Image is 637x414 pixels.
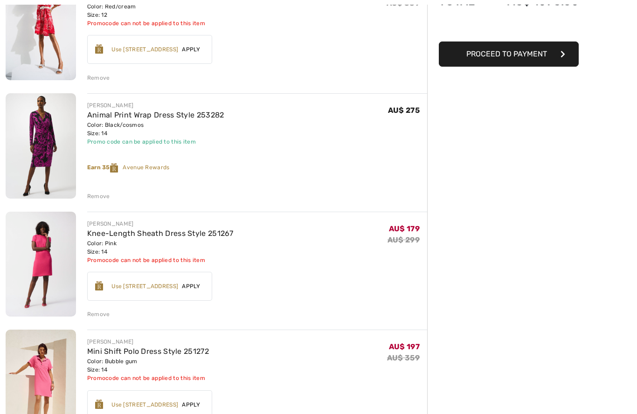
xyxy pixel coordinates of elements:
[95,400,104,409] img: Reward-Logo.svg
[178,400,204,409] span: Apply
[87,374,209,382] div: Promocode can not be applied to this item
[111,282,178,290] div: Use [STREET_ADDRESS]
[389,342,420,351] span: AU$ 197
[178,45,204,54] span: Apply
[87,229,234,238] a: Knee-Length Sheath Dress Style 251267
[87,110,224,119] a: Animal Print Wrap Dress Style 253282
[87,101,224,110] div: [PERSON_NAME]
[87,121,224,138] div: Color: Black/cosmos Size: 14
[388,235,420,244] s: AU$ 299
[95,281,104,290] img: Reward-Logo.svg
[388,106,420,115] span: AU$ 275
[95,44,104,54] img: Reward-Logo.svg
[439,17,579,38] iframe: PayPal
[389,224,420,233] span: AU$ 179
[87,220,234,228] div: [PERSON_NAME]
[87,164,123,171] strong: Earn 35
[87,138,224,146] div: Promo code can be applied to this item
[87,347,209,356] a: Mini Shift Polo Dress Style 251272
[87,163,427,172] div: Avenue Rewards
[87,357,209,374] div: Color: Bubble gum Size: 14
[111,400,178,409] div: Use [STREET_ADDRESS]
[6,93,76,199] img: Animal Print Wrap Dress Style 253282
[87,74,110,82] div: Remove
[87,2,223,19] div: Color: Red/cream Size: 12
[387,353,420,362] s: AU$ 359
[466,49,547,58] span: Proceed to Payment
[6,212,76,317] img: Knee-Length Sheath Dress Style 251267
[87,310,110,318] div: Remove
[439,41,579,67] button: Proceed to Payment
[87,239,234,256] div: Color: Pink Size: 14
[87,338,209,346] div: [PERSON_NAME]
[110,163,118,172] img: Reward-Logo.svg
[87,256,234,264] div: Promocode can not be applied to this item
[87,192,110,200] div: Remove
[111,45,178,54] div: Use [STREET_ADDRESS]
[87,19,223,28] div: Promocode can not be applied to this item
[178,282,204,290] span: Apply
